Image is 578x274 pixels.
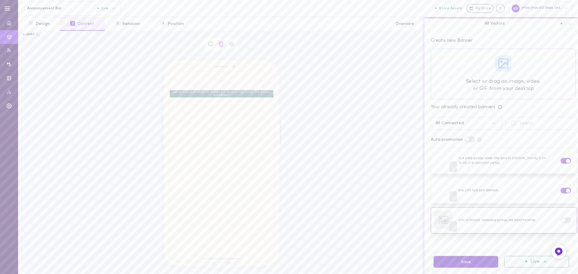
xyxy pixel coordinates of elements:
[27,6,97,11] span: Announcement Bar
[554,247,563,256] img: Feedback Button
[431,207,577,233] div: imageשירות הלקוחות זמין עבורכם בוואטסאפ: 050-6783609
[105,17,150,31] button: 3Behavior
[23,32,34,37] div: c-34163
[429,138,465,142] div: Auto promotion
[436,121,464,125] div: All Connected
[505,117,577,130] input: Search
[70,21,75,26] span: 2
[150,17,194,31] button: 4Position
[485,21,505,26] span: All Visitors
[466,4,494,13] a: My Store
[435,6,462,10] button: 6 Live Assets
[173,91,270,97] span: הנציגים שלנו זמינים עבורכם בימים א-ה [PERSON_NAME] 9:00-16:00 בטלפון 076-5409007
[435,6,466,11] a: 6 Live Assets
[509,2,572,15] div: סטוק אונליין SO Stock Online
[433,256,498,268] button: Save
[431,49,576,99] div: Select or drag an image, video,or GIF from your desktop
[97,6,108,10] span: Live
[60,17,104,31] button: 2Content
[18,17,60,31] button: 1Design
[431,103,496,111] div: Your already created banners
[498,105,502,109] span: Here, you can view all the banners created in your account. Activating a banner ensures it appear...
[160,21,165,26] span: 4
[477,137,483,141] span: Auto promotion means that Dialogue will prioritize content units with the highest CTR. Disabling ...
[530,259,540,264] span: Live
[475,6,491,11] span: My Store
[385,17,424,31] button: Overview
[431,148,577,174] div: imageהנציגים שלנו זמינים עבורכם בימים א-ה [PERSON_NAME] 9:00-16:00 בטלפון 076-5409007
[28,21,33,26] span: 1
[504,256,569,267] button: Live
[221,259,236,269] span: Redo
[115,21,120,26] span: 3
[431,37,576,45] div: Create new Banner
[206,259,221,269] span: Undo
[496,4,505,13] div: Knowledge center
[431,177,577,204] div: משלוחים חינם מעל 299 ש"ח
